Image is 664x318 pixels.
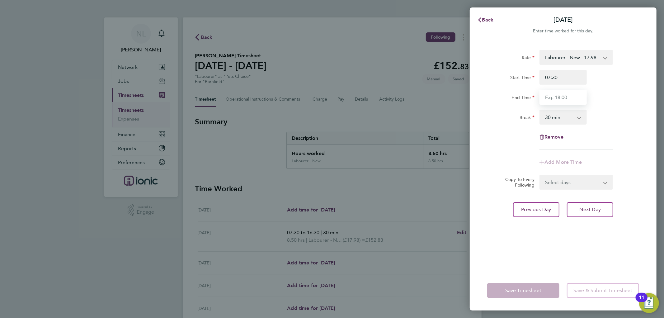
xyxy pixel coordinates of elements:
button: Remove [539,135,563,140]
input: E.g. 08:00 [539,70,587,85]
p: [DATE] [553,16,573,24]
span: Back [482,17,494,23]
span: Next Day [579,206,601,213]
label: Copy To Every Following [500,177,534,188]
span: Previous Day [521,206,551,213]
button: Previous Day [513,202,559,217]
label: Rate [522,55,534,62]
div: 11 [639,297,644,306]
label: End Time [512,95,534,102]
input: E.g. 18:00 [539,90,587,105]
span: Remove [544,134,563,140]
button: Next Day [567,202,613,217]
button: Back [471,14,500,26]
label: Start Time [510,75,534,82]
label: Break [520,115,534,122]
button: Open Resource Center, 11 new notifications [639,293,659,313]
div: Enter time worked for this day. [470,27,657,35]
